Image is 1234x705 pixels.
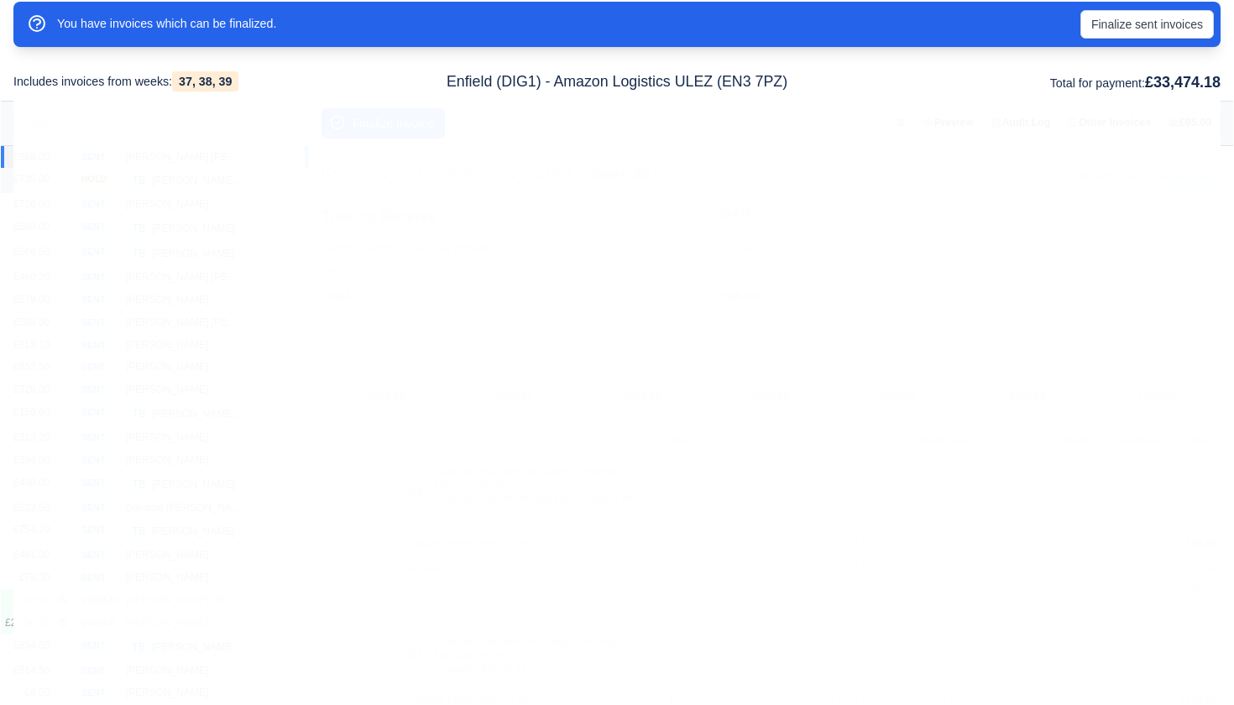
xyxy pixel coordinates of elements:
[1,311,54,334] td: £558.50
[1,379,54,401] td: £726.00
[1,216,54,241] td: £588.00
[1,497,54,520] td: £523.50
[1,681,54,704] td: £8.50
[1,289,54,311] td: £579.00
[823,70,1233,94] div: Total for payment:
[1080,10,1214,39] button: Finalize sent invoices
[1,544,54,567] td: £481.00
[1,519,54,544] td: £754.20
[1,356,54,379] td: £652.50
[1,401,54,426] td: £156.60
[424,73,809,91] h5: Enfield (DIG1) - Amazon Logistics ULEZ (EN3 7PZ)
[1150,624,1234,705] iframe: Chat Widget
[1,449,54,472] td: £294.00
[1,589,54,612] td: £733.50
[1,193,54,216] td: £726.00
[1,634,54,660] td: £834.60
[1,612,54,634] td: £2,736.50
[1,660,54,682] td: £514.50
[1,334,54,357] td: £818.10
[1,266,54,289] td: £460.20
[57,17,276,30] span: You have invoices which can be finalized.
[1,567,54,589] td: £78.30
[1,472,54,497] td: £498.00
[1,168,54,193] td: £735.00
[1145,74,1221,91] span: £33,474.18
[1,426,54,449] td: £313.20
[172,71,238,91] span: 37, 38, 39
[1,146,54,169] td: £588.00
[1,72,411,91] div: Includes invoices from weeks:
[1,241,54,266] td: £566.50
